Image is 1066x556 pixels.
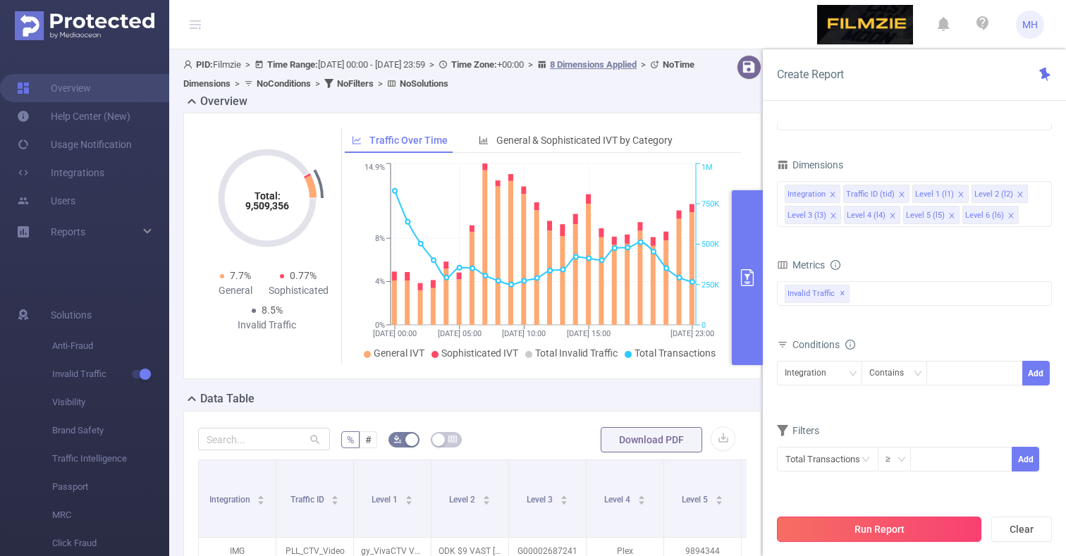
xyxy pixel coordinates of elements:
[482,499,490,503] i: icon: caret-down
[52,445,169,473] span: Traffic Intelligence
[991,517,1052,542] button: Clear
[17,102,130,130] a: Help Center (New)
[846,185,895,204] div: Traffic ID (tid)
[200,93,247,110] h2: Overview
[1022,11,1038,39] span: MH
[290,495,326,505] span: Traffic ID
[1022,361,1050,385] button: Add
[245,200,289,211] tspan: 9,509,356
[437,329,481,338] tspan: [DATE] 05:00
[702,280,719,290] tspan: 250K
[831,260,840,270] i: icon: info-circle
[448,435,457,443] i: icon: table
[311,78,324,89] span: >
[352,135,362,145] i: icon: line-chart
[889,212,896,221] i: icon: close
[198,428,330,450] input: Search...
[347,434,354,445] span: %
[262,304,283,316] span: 8.5%
[915,185,954,204] div: Level 1 (l1)
[843,185,909,203] li: Traffic ID (tid)
[777,159,843,171] span: Dimensions
[637,499,645,503] i: icon: caret-down
[1012,447,1039,471] button: Add
[400,78,448,89] b: No Solutions
[637,493,646,502] div: Sort
[52,360,169,388] span: Invalid Traffic
[560,499,568,503] i: icon: caret-down
[257,499,265,503] i: icon: caret-down
[535,347,618,359] span: Total Invalid Traffic
[51,218,85,246] a: Reports
[267,59,318,70] b: Time Range:
[405,499,412,503] i: icon: caret-down
[524,59,537,70] span: >
[364,163,385,173] tspan: 14.9%
[257,493,265,498] i: icon: caret-up
[372,495,400,505] span: Level 1
[196,59,213,70] b: PID:
[375,278,385,287] tspan: 4%
[830,212,837,221] i: icon: close
[331,493,339,498] i: icon: caret-up
[702,321,706,330] tspan: 0
[449,495,477,505] span: Level 2
[209,495,252,505] span: Integration
[17,74,91,102] a: Overview
[235,318,299,333] div: Invalid Traffic
[230,270,251,281] span: 7.7%
[792,339,855,350] span: Conditions
[375,234,385,243] tspan: 8%
[479,135,489,145] i: icon: bar-chart
[840,285,845,302] span: ✕
[788,206,826,225] div: Level 3 (l3)
[52,388,169,416] span: Visibility
[897,455,906,465] i: icon: down
[898,191,905,199] i: icon: close
[257,78,311,89] b: No Conditions
[15,11,154,40] img: Protected Media
[670,329,714,338] tspan: [DATE] 23:00
[788,185,826,204] div: Integration
[183,59,694,89] span: Filmzie [DATE] 00:00 - [DATE] 23:59 +00:00
[682,495,710,505] span: Level 5
[567,329,611,338] tspan: [DATE] 15:00
[482,493,491,502] div: Sort
[374,347,424,359] span: General IVT
[604,495,632,505] span: Level 4
[331,493,339,502] div: Sort
[451,59,497,70] b: Time Zone:
[715,499,723,503] i: icon: caret-down
[200,390,255,407] h2: Data Table
[957,191,964,199] i: icon: close
[425,59,439,70] span: >
[829,191,836,199] i: icon: close
[869,362,914,385] div: Contains
[777,517,981,542] button: Run Report
[375,321,385,330] tspan: 0%
[331,499,339,503] i: icon: caret-down
[1007,212,1015,221] i: icon: close
[374,78,387,89] span: >
[560,493,568,502] div: Sort
[17,159,104,187] a: Integrations
[550,59,637,70] u: 8 Dimensions Applied
[962,206,1019,224] li: Level 6 (l6)
[637,59,650,70] span: >
[844,206,900,224] li: Level 4 (l4)
[637,493,645,498] i: icon: caret-up
[52,501,169,529] span: MRC
[635,347,716,359] span: Total Transactions
[393,435,402,443] i: icon: bg-colors
[254,190,280,202] tspan: Total:
[845,340,855,350] i: icon: info-circle
[337,78,374,89] b: No Filters
[777,425,819,436] span: Filters
[257,493,265,502] div: Sort
[231,78,244,89] span: >
[441,347,518,359] span: Sophisticated IVT
[527,495,555,505] span: Level 3
[702,163,713,173] tspan: 1M
[903,206,960,224] li: Level 5 (l5)
[365,434,372,445] span: #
